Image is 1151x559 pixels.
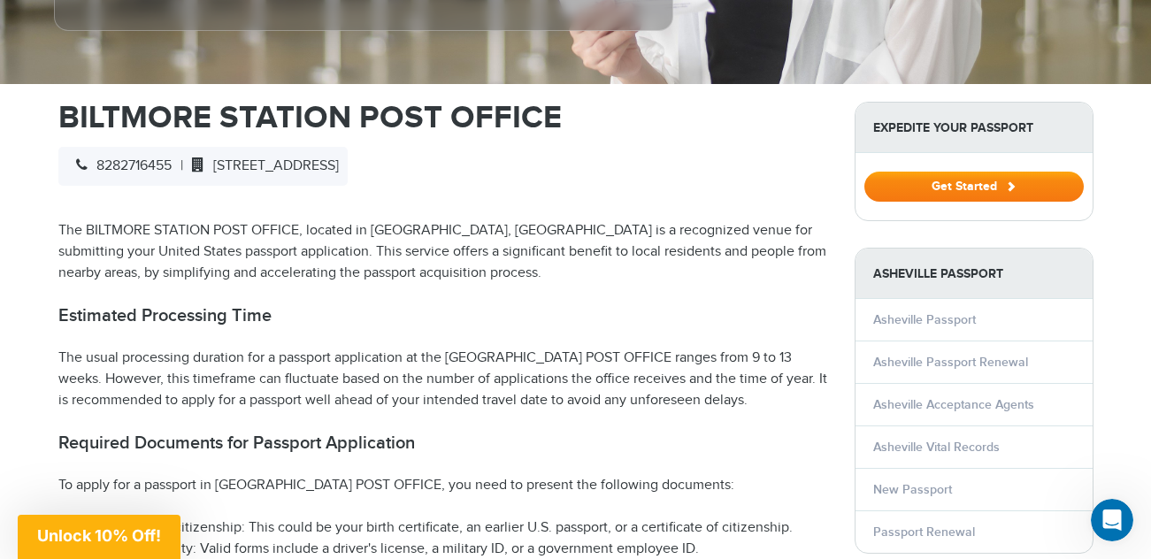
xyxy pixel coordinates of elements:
[873,355,1028,370] a: Asheville Passport Renewal
[1091,499,1133,541] iframe: Intercom live chat
[58,305,828,326] h2: Estimated Processing Time
[856,103,1093,153] strong: Expedite Your Passport
[58,220,828,284] p: The BILTMORE STATION POST OFFICE, located in [GEOGRAPHIC_DATA], [GEOGRAPHIC_DATA] is a recognized...
[94,517,828,539] li: Proof of U.S. citizenship: This could be your birth certificate, an earlier U.S. passport, or a c...
[58,147,348,186] div: |
[864,172,1084,202] button: Get Started
[183,157,339,174] span: [STREET_ADDRESS]
[873,312,976,327] a: Asheville Passport
[873,525,975,540] a: Passport Renewal
[58,348,828,411] p: The usual processing duration for a passport application at the [GEOGRAPHIC_DATA] POST OFFICE ran...
[58,433,828,454] h2: Required Documents for Passport Application
[864,179,1084,193] a: Get Started
[873,397,1034,412] a: Asheville Acceptance Agents
[873,440,1000,455] a: Asheville Vital Records
[58,475,828,496] p: To apply for a passport in [GEOGRAPHIC_DATA] POST OFFICE, you need to present the following docum...
[873,482,952,497] a: New Passport
[67,157,172,174] span: 8282716455
[58,102,828,134] h1: BILTMORE STATION POST OFFICE
[18,515,180,559] div: Unlock 10% Off!
[37,526,161,545] span: Unlock 10% Off!
[856,249,1093,299] strong: Asheville Passport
